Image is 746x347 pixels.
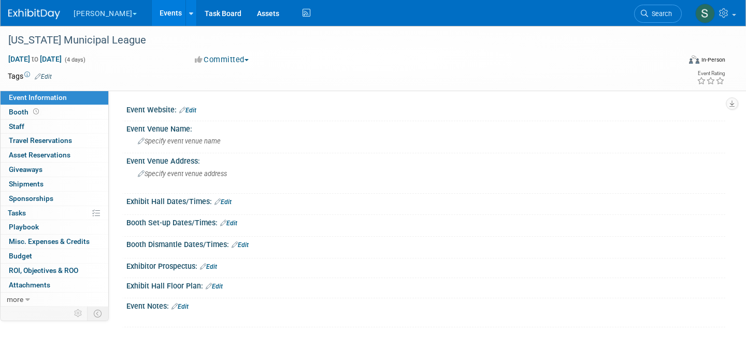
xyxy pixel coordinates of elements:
div: Event Notes: [126,298,725,312]
span: Budget [9,252,32,260]
span: more [7,295,23,303]
a: Edit [232,241,249,249]
a: Event Information [1,91,108,105]
a: Edit [206,283,223,290]
a: Shipments [1,177,108,191]
a: ROI, Objectives & ROO [1,264,108,278]
span: Misc. Expenses & Credits [9,237,90,245]
div: In-Person [701,56,725,64]
span: Search [648,10,672,18]
a: Giveaways [1,163,108,177]
a: Travel Reservations [1,134,108,148]
a: Misc. Expenses & Credits [1,235,108,249]
span: [DATE] [DATE] [8,54,62,64]
div: Event Rating [697,71,725,76]
span: Booth not reserved yet [31,108,41,115]
div: Exhibitor Prospectus: [126,258,725,272]
a: Budget [1,249,108,263]
span: to [30,55,40,63]
button: Committed [191,54,253,65]
a: Edit [179,107,196,114]
div: Exhibit Hall Dates/Times: [126,194,725,207]
div: Booth Dismantle Dates/Times: [126,237,725,250]
span: Specify event venue address [138,170,227,178]
td: Toggle Event Tabs [88,307,109,320]
a: Edit [200,263,217,270]
span: Playbook [9,223,39,231]
span: Giveaways [9,165,42,173]
a: Staff [1,120,108,134]
div: Event Website: [126,102,725,115]
div: Event Venue Address: [126,153,725,166]
a: Playbook [1,220,108,234]
span: Specify event venue name [138,137,221,145]
img: Format-Inperson.png [689,55,699,64]
a: Tasks [1,206,108,220]
td: Tags [8,71,52,81]
td: Personalize Event Tab Strip [69,307,88,320]
a: Edit [35,73,52,80]
div: Booth Set-up Dates/Times: [126,215,725,228]
span: Booth [9,108,41,116]
div: [US_STATE] Municipal League [5,31,664,50]
div: Event Format [619,54,725,69]
div: Exhibit Hall Floor Plan: [126,278,725,292]
img: Steph Backes [695,4,715,23]
span: (4 days) [64,56,85,63]
span: Travel Reservations [9,136,72,144]
span: Sponsorships [9,194,53,203]
a: Attachments [1,278,108,292]
span: Attachments [9,281,50,289]
a: more [1,293,108,307]
a: Edit [214,198,232,206]
img: ExhibitDay [8,9,60,19]
a: Asset Reservations [1,148,108,162]
span: Staff [9,122,24,131]
span: Shipments [9,180,44,188]
div: Event Venue Name: [126,121,725,134]
span: Tasks [8,209,26,217]
span: Asset Reservations [9,151,70,159]
a: Booth [1,105,108,119]
a: Search [634,5,682,23]
a: Sponsorships [1,192,108,206]
span: Event Information [9,93,67,102]
span: ROI, Objectives & ROO [9,266,78,274]
a: Edit [220,220,237,227]
a: Edit [171,303,189,310]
